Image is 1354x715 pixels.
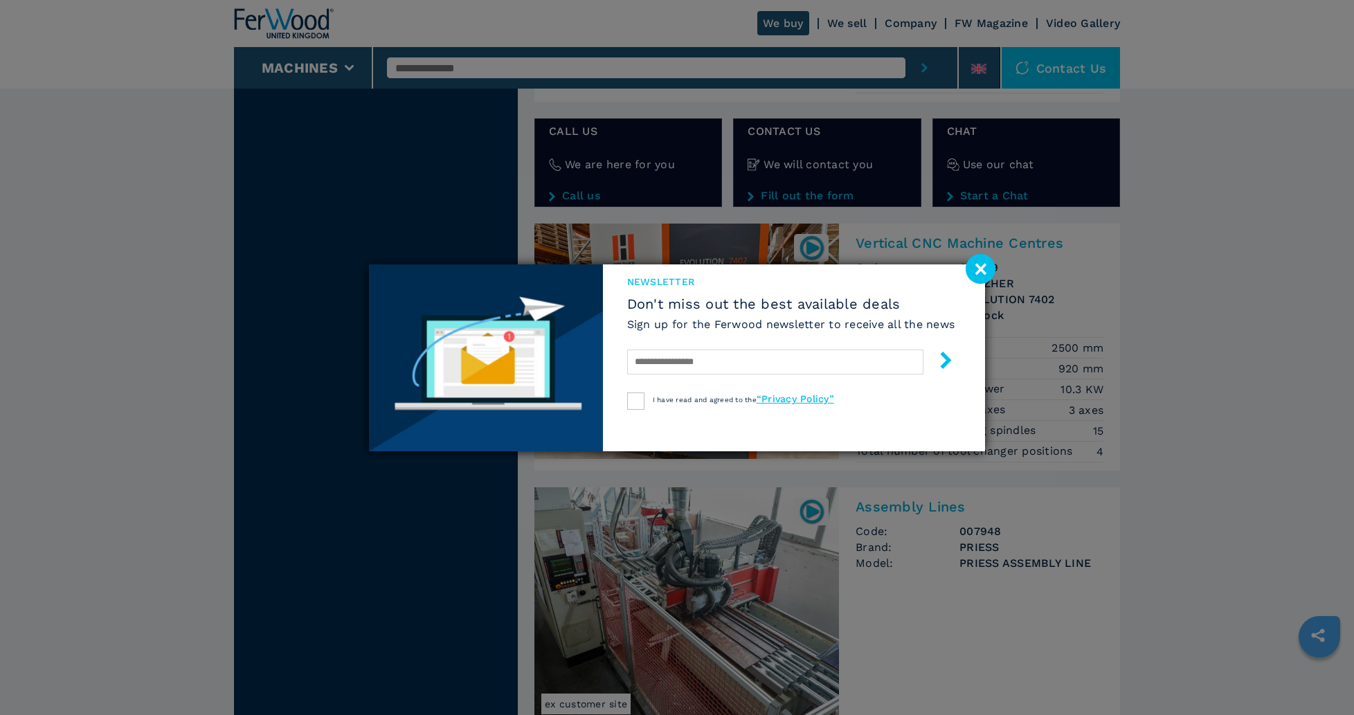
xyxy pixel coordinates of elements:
a: “Privacy Policy” [757,393,834,404]
span: I have read and agreed to the [653,396,834,404]
img: Newsletter image [369,264,603,451]
h6: Sign up for the Ferwood newsletter to receive all the news [627,316,955,332]
span: newsletter [627,275,955,289]
span: Don't miss out the best available deals [627,296,955,312]
button: submit-button [923,346,955,379]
